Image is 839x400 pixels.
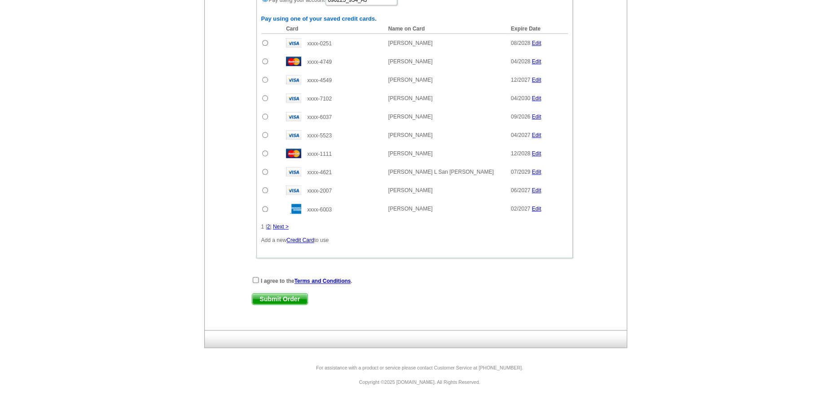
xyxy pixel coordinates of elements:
[388,95,433,101] span: [PERSON_NAME]
[532,114,541,120] a: Edit
[261,15,568,22] h6: Pay using one of your saved credit cards.
[511,187,530,193] span: 06/2027
[384,24,506,34] th: Name on Card
[286,237,314,243] a: Credit Card
[532,206,541,212] a: Edit
[532,77,541,83] a: Edit
[511,150,530,157] span: 12/2028
[388,206,433,212] span: [PERSON_NAME]
[261,278,352,284] strong: I agree to the .
[532,187,541,193] a: Edit
[532,150,541,157] a: Edit
[307,114,332,120] span: xxxx-6037
[532,132,541,138] a: Edit
[307,40,332,47] span: xxxx-0251
[532,95,541,101] a: Edit
[307,59,332,65] span: xxxx-4749
[307,96,332,102] span: xxxx-7102
[267,224,270,230] a: 2
[252,294,307,304] span: Submit Order
[511,77,530,83] span: 12/2027
[532,169,541,175] a: Edit
[307,77,332,84] span: xxxx-4549
[511,40,530,46] span: 08/2028
[388,169,494,175] span: [PERSON_NAME] L San [PERSON_NAME]
[307,151,332,157] span: xxxx-1111
[511,95,530,101] span: 04/2030
[388,150,433,157] span: [PERSON_NAME]
[286,185,301,195] img: visa.gif
[511,58,530,65] span: 04/2028
[286,149,301,158] img: mast.gif
[286,130,301,140] img: visa.gif
[307,169,332,176] span: xxxx-4621
[511,114,530,120] span: 09/2026
[506,24,568,34] th: Expire Date
[307,132,332,139] span: xxxx-5523
[511,206,530,212] span: 02/2027
[273,224,289,230] a: Next >
[388,132,433,138] span: [PERSON_NAME]
[532,58,541,65] a: Edit
[281,24,384,34] th: Card
[286,112,301,121] img: visa.gif
[388,187,433,193] span: [PERSON_NAME]
[294,278,351,284] a: Terms and Conditions
[388,40,433,46] span: [PERSON_NAME]
[286,75,301,84] img: visa.gif
[532,40,541,46] a: Edit
[388,114,433,120] span: [PERSON_NAME]
[307,188,332,194] span: xxxx-2007
[388,77,433,83] span: [PERSON_NAME]
[511,169,530,175] span: 07/2029
[286,57,301,66] img: mast.gif
[286,38,301,48] img: visa.gif
[261,236,568,244] p: Add a new to use
[659,191,839,400] iframe: LiveChat chat widget
[286,93,301,103] img: visa.gif
[286,204,301,214] img: amex.gif
[307,207,332,213] span: xxxx-6003
[511,132,530,138] span: 04/2027
[388,58,433,65] span: [PERSON_NAME]
[261,223,568,231] div: 1 | |
[286,167,301,176] img: visa.gif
